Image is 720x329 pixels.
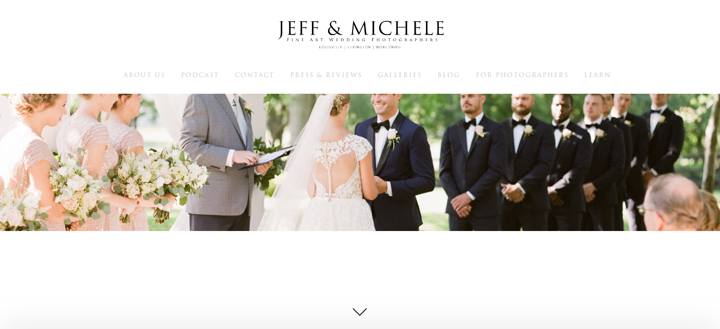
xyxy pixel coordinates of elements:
[266,12,455,58] img: Louisville Wedding Photographers - Jeff & Michele Wedding Photographers
[476,71,569,80] span: For Photographers
[290,71,362,79] a: Press & Reviews
[181,71,219,80] span: Podcast
[476,71,569,79] a: For Photographers
[235,71,275,79] a: Contact
[378,71,422,80] span: Galleries
[437,71,460,80] span: Blog
[584,71,611,80] span: Learn
[437,71,460,79] a: Blog
[584,71,611,79] a: Learn
[181,71,219,79] a: Podcast
[124,71,165,80] span: About Us
[378,71,422,79] a: Galleries
[235,71,275,80] span: Contact
[290,71,362,80] span: Press & Reviews
[124,71,165,79] a: About Us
